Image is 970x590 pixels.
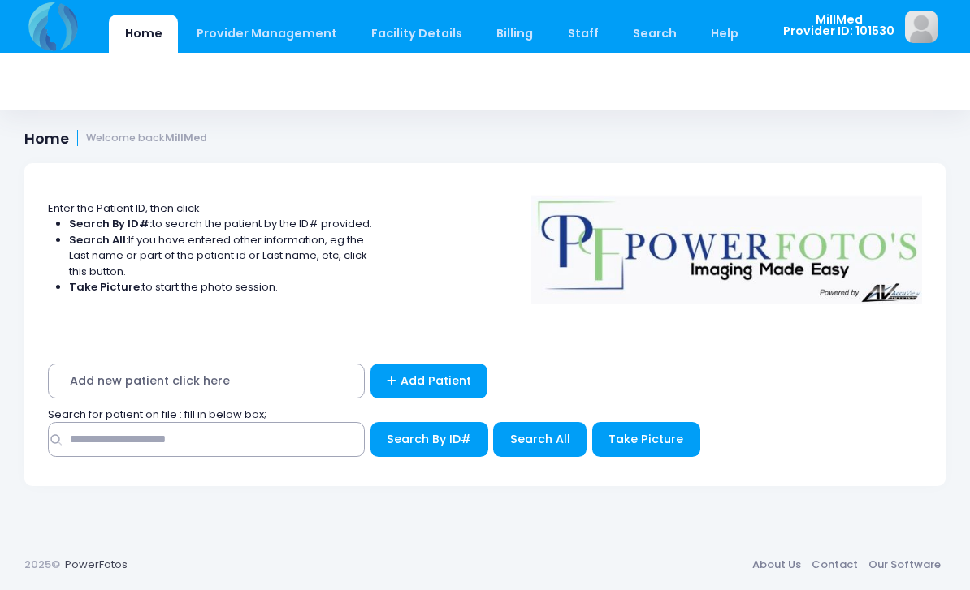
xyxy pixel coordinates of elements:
[481,15,549,53] a: Billing
[48,200,200,216] span: Enter the Patient ID, then click
[69,279,142,295] strong: Take Picture:
[24,557,60,572] span: 2025©
[863,550,946,579] a: Our Software
[493,422,587,457] button: Search All
[370,422,488,457] button: Search By ID#
[109,15,178,53] a: Home
[387,431,471,447] span: Search By ID#
[69,232,128,248] strong: Search All:
[86,132,207,144] small: Welcome back
[165,131,207,144] strong: MillMed
[48,407,266,422] span: Search for patient on file : fill in below box;
[69,216,152,231] strong: Search By ID#:
[69,279,373,295] li: to start the photo session.
[69,216,373,232] li: to search the patient by the ID# provided.
[905,11,938,43] img: image
[48,364,365,398] span: Add new patient click here
[370,364,488,398] a: Add Patient
[552,15,614,53] a: Staff
[65,557,128,572] a: PowerFotos
[180,15,353,53] a: Provider Management
[617,15,692,53] a: Search
[510,431,570,447] span: Search All
[24,130,207,147] h1: Home
[524,184,930,304] img: Logo
[69,232,373,280] li: If you have entered other information, eg the Last name or part of the patient id or Last name, e...
[806,550,863,579] a: Contact
[695,15,755,53] a: Help
[356,15,479,53] a: Facility Details
[592,422,700,457] button: Take Picture
[747,550,806,579] a: About Us
[783,14,894,37] span: MillMed Provider ID: 101530
[608,431,683,447] span: Take Picture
